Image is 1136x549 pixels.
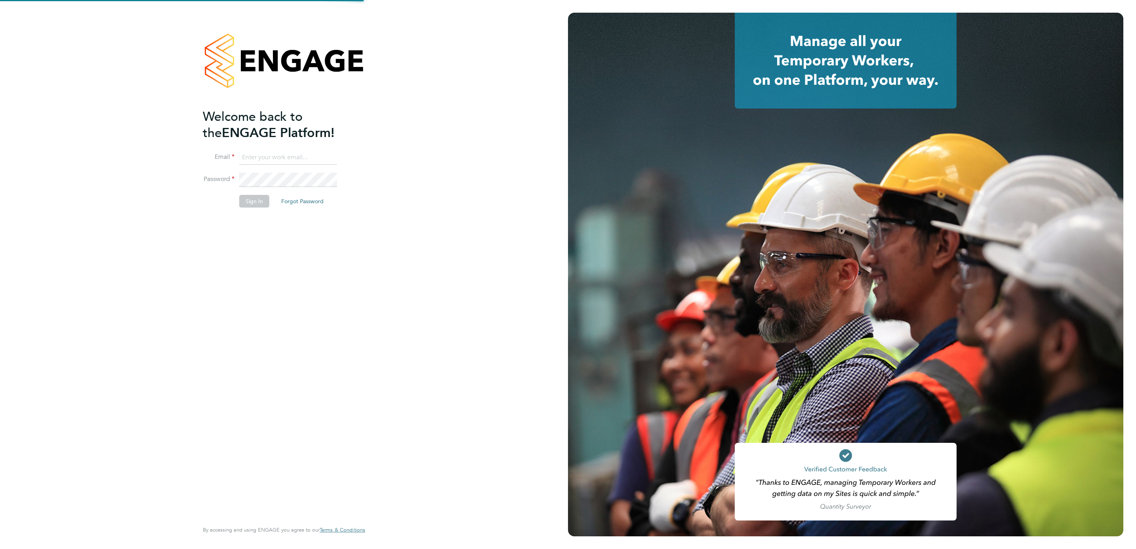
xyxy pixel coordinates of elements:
a: Terms & Conditions [320,527,365,533]
span: By accessing and using ENGAGE you agree to our [203,526,365,533]
input: Enter your work email... [239,151,337,165]
label: Email [203,153,234,161]
h2: ENGAGE Platform! [203,109,357,141]
label: Password [203,175,234,183]
span: Welcome back to the [203,109,303,141]
button: Sign In [239,195,269,208]
span: Terms & Conditions [320,526,365,533]
button: Forgot Password [275,195,330,208]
